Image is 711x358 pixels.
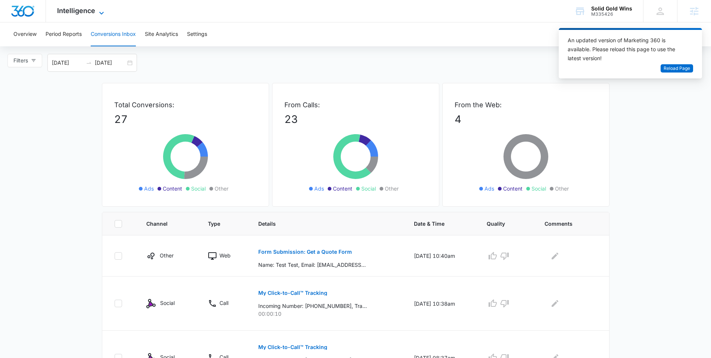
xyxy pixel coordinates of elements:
p: Other [160,251,174,259]
span: Comments [545,220,586,228]
p: Incoming Number: [PHONE_NUMBER], Tracking Number: [PHONE_NUMBER], Ring To: [PHONE_NUMBER], Caller... [258,302,367,310]
span: Ads [314,185,324,192]
button: Period Reports [46,22,82,46]
p: My Click-to-Call™ Tracking [258,345,327,350]
td: [DATE] 10:40am [405,235,478,277]
p: From the Web: [455,100,597,110]
p: 23 [284,111,427,127]
div: account name [591,6,632,12]
span: Type [208,220,230,228]
button: Filters [7,54,42,67]
span: Other [385,185,399,192]
button: Site Analytics [145,22,178,46]
span: Social [531,185,546,192]
div: An updated version of Marketing 360 is available. Please reload this page to use the latest version! [568,36,684,63]
div: Domain Overview [28,44,67,49]
span: Social [191,185,206,192]
span: swap-right [86,60,92,66]
span: Filters [13,56,28,65]
p: Call [219,299,228,307]
img: tab_domain_overview_orange.svg [20,43,26,49]
button: Form Submission: Get a Quote Form [258,243,352,261]
button: My Click-to-Call™ Tracking [258,338,327,356]
input: End date [95,59,126,67]
p: Web [219,251,231,259]
img: website_grey.svg [12,19,18,25]
input: Start date [52,59,83,67]
span: Other [215,185,228,192]
p: Total Conversions: [114,100,257,110]
div: Domain: [DOMAIN_NAME] [19,19,82,25]
span: Content [333,185,352,192]
p: 4 [455,111,597,127]
div: v 4.0.25 [21,12,37,18]
button: Conversions Inbox [91,22,136,46]
span: Details [258,220,385,228]
img: logo_orange.svg [12,12,18,18]
p: My Click-to-Call™ Tracking [258,290,327,296]
span: Ads [484,185,494,192]
p: From Calls: [284,100,427,110]
span: Quality [487,220,516,228]
p: 27 [114,111,257,127]
button: My Click-to-Call™ Tracking [258,284,327,302]
div: account id [591,12,632,17]
span: Other [555,185,569,192]
p: 00:00:10 [258,310,396,318]
span: Ads [144,185,154,192]
button: Settings [187,22,207,46]
span: Social [361,185,376,192]
span: Reload Page [664,65,690,72]
td: [DATE] 10:38am [405,277,478,331]
button: Reload Page [661,64,693,73]
img: tab_keywords_by_traffic_grey.svg [74,43,80,49]
span: to [86,60,92,66]
span: Date & Time [414,220,458,228]
button: Edit Comments [549,250,561,262]
span: Content [503,185,523,192]
button: Edit Comments [549,297,561,309]
span: Intelligence [57,7,95,15]
p: Form Submission: Get a Quote Form [258,249,352,254]
p: Social [160,299,175,307]
div: Keywords by Traffic [82,44,126,49]
span: Channel [146,220,179,228]
p: Name: Test Test, Email: [EMAIL_ADDRESS][DOMAIN_NAME], Phone: [PHONE_NUMBER], How can we help?: te... [258,261,367,269]
button: Overview [13,22,37,46]
span: Content [163,185,182,192]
